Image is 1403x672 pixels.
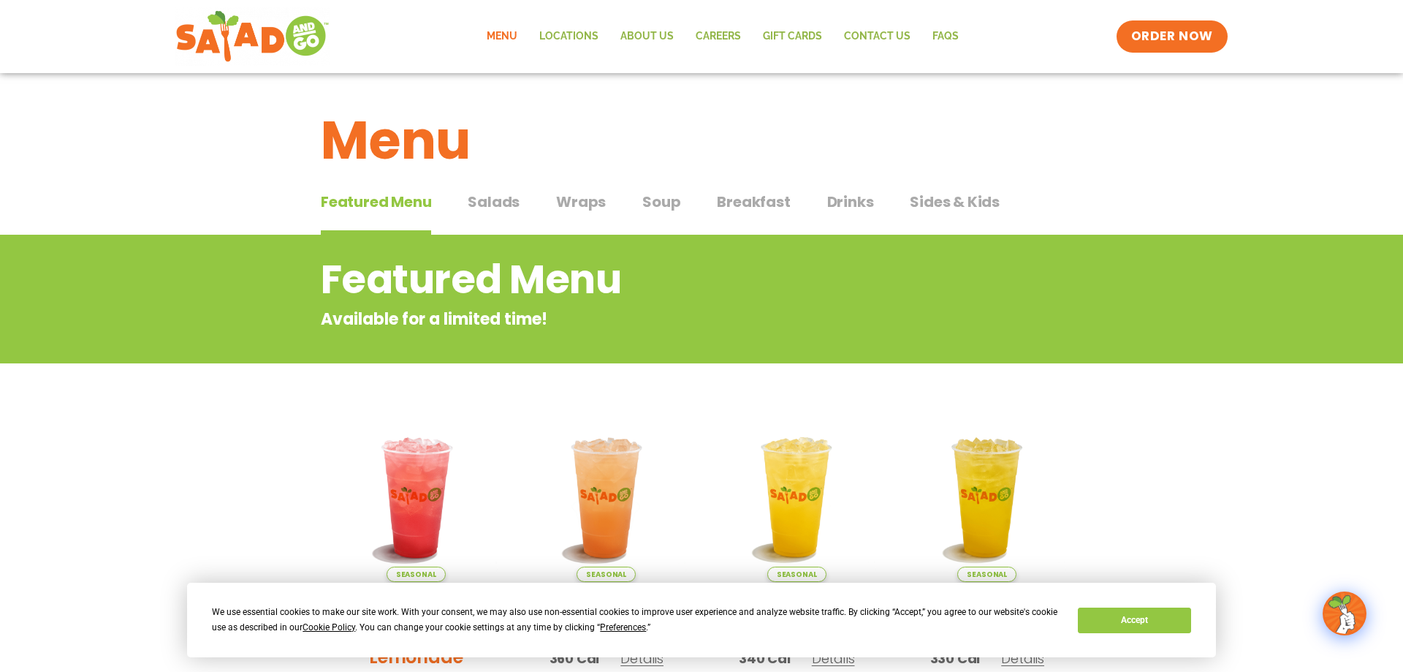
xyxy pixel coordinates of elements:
span: Seasonal [387,567,446,582]
div: Cookie Consent Prompt [187,583,1216,657]
a: About Us [609,20,685,53]
span: Salads [468,191,520,213]
button: Accept [1078,608,1190,633]
span: 330 Cal [930,649,981,668]
a: Menu [476,20,528,53]
img: wpChatIcon [1324,593,1365,634]
span: Featured Menu [321,191,431,213]
span: Seasonal [577,567,636,582]
span: Soup [642,191,680,213]
nav: Menu [476,20,970,53]
img: Product photo for Summer Stone Fruit Lemonade [522,413,691,582]
span: ORDER NOW [1131,28,1213,45]
div: We use essential cookies to make our site work. With your consent, we may also use non-essential ... [212,605,1060,635]
p: Available for a limited time! [321,307,965,331]
img: Product photo for Blackberry Bramble Lemonade [332,413,501,582]
span: Cookie Policy [303,622,355,633]
h1: Menu [321,101,1082,180]
span: Wraps [556,191,606,213]
img: new-SAG-logo-768×292 [175,7,330,66]
h2: Featured Menu [321,250,965,309]
span: Details [812,649,855,668]
a: GIFT CARDS [752,20,833,53]
span: Seasonal [957,567,1016,582]
span: Drinks [827,191,874,213]
span: 340 Cal [739,649,791,668]
a: Careers [685,20,752,53]
span: Preferences [600,622,646,633]
span: Sides & Kids [910,191,1000,213]
span: Seasonal [767,567,826,582]
a: ORDER NOW [1117,20,1228,53]
a: Contact Us [833,20,921,53]
div: Tabbed content [321,186,1082,235]
span: 360 Cal [550,649,600,668]
span: Breakfast [717,191,790,213]
a: FAQs [921,20,970,53]
img: Product photo for Mango Grove Lemonade [903,413,1072,582]
img: Product photo for Sunkissed Yuzu Lemonade [712,413,881,582]
span: Details [620,649,664,668]
a: Locations [528,20,609,53]
span: Details [1001,649,1044,668]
